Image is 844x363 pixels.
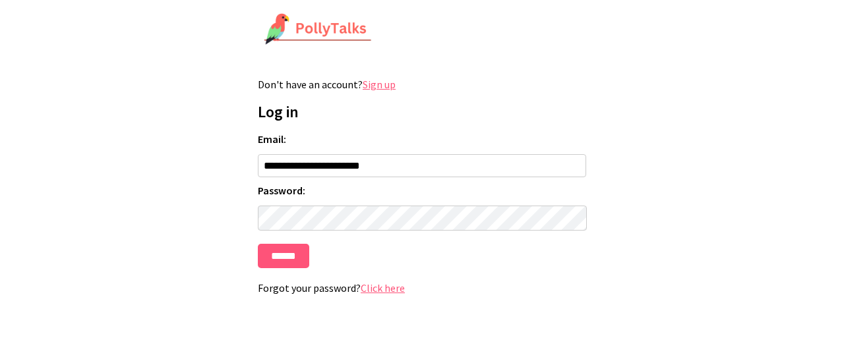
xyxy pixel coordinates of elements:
label: Email: [258,132,586,146]
p: Forgot your password? [258,281,586,294]
h1: Log in [258,101,586,122]
a: Sign up [363,78,396,91]
p: Don't have an account? [258,78,586,91]
img: PollyTalks Logo [264,13,372,46]
label: Password: [258,184,586,197]
a: Click here [361,281,405,294]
